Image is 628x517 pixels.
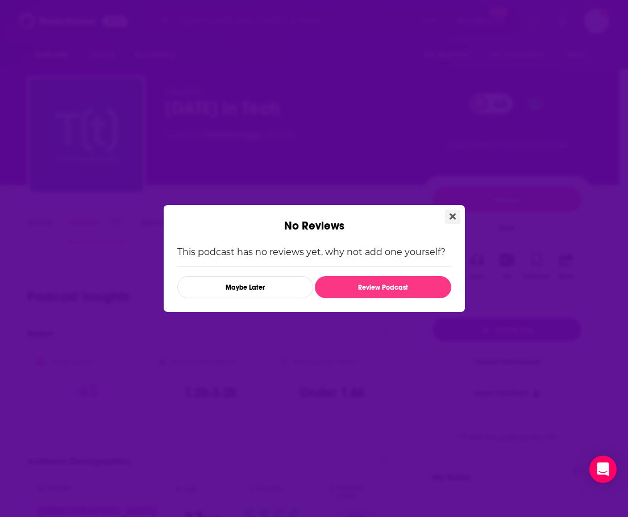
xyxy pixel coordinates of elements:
div: Open Intercom Messenger [589,456,617,483]
button: Close [445,210,460,224]
p: This podcast has no reviews yet, why not add one yourself? [177,247,451,257]
div: No Reviews [164,205,465,233]
button: Review Podcast [315,276,451,298]
button: Maybe Later [177,276,313,298]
